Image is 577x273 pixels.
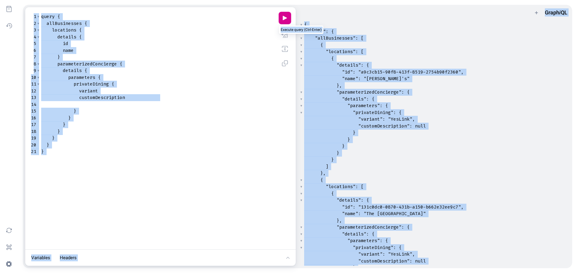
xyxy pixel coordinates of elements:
span: { [331,28,334,34]
span: { [98,74,101,80]
span: , [461,204,464,210]
span: "locations" [326,49,356,55]
span: "id" [342,69,353,75]
div: 3 [30,27,36,34]
button: Open short keys dialog [2,241,16,254]
span: } [68,115,71,121]
span: { [331,55,334,61]
span: "details" [337,197,361,203]
span: } [331,157,334,163]
span: "parameterizedConcierge" [337,89,401,95]
span: : [356,49,358,55]
span: : [326,28,328,34]
span: : [380,238,383,244]
span: { [385,238,388,244]
span: "details" [342,96,366,102]
span: : [358,211,361,217]
span: { [331,190,334,196]
span: locations [52,27,76,33]
span: "name" [342,211,358,217]
span: "variant" [358,251,383,257]
div: 12 [30,88,36,94]
button: Execute query (Ctrl-Enter) [279,12,291,24]
span: } [353,130,356,136]
span: "The [GEOGRAPHIC_DATA]" [364,211,426,217]
span: : [393,109,396,115]
span: parameters [68,74,95,80]
span: } [353,265,356,271]
span: "locations" [326,184,356,190]
div: 16 [30,115,36,121]
span: "privateDining" [353,109,393,115]
span: : [361,62,364,68]
span: query [41,13,55,19]
span: parameterizedConcierge [57,61,117,67]
span: [ [361,184,364,190]
span: { [407,224,410,230]
div: 17 [30,121,36,128]
span: "id" [342,204,353,210]
span: { [372,96,374,102]
span: } [41,148,44,154]
div: 2 [30,20,36,27]
span: } [63,121,66,127]
span: "a9c3cb15-90f8-413f-8519-2754b90f2360" [358,69,461,75]
span: } [47,142,49,148]
button: Show History [2,19,16,32]
span: { [399,244,401,250]
span: "customDescription" [358,123,410,129]
span: : [366,96,369,102]
button: Copy query (Shift-Ctrl-C) [279,57,291,69]
span: }, [320,170,326,176]
span: "parameterizedConcierge" [337,224,401,230]
span: details [57,34,76,40]
span: { [320,177,323,183]
span: { [304,22,307,28]
div: 21 [30,148,36,155]
span: { [57,13,60,19]
div: Editor Commands [279,12,291,244]
span: , [461,69,464,75]
span: { [407,89,410,95]
span: "YesLink" [388,251,412,257]
span: : [353,69,356,75]
div: 18 [30,128,36,135]
button: Merge fragments into query (Shift-Ctrl-M) [279,43,291,55]
span: "parameters" [347,238,380,244]
span: , [412,251,415,257]
span: { [79,27,82,33]
span: "allBusinesses" [315,35,356,41]
a: GraphiQL [545,9,567,16]
span: { [84,67,87,73]
span: name [63,47,74,53]
span: : [361,197,364,203]
span: [ [361,35,364,41]
span: }, [337,82,342,88]
span: : [356,35,358,41]
span: } [347,136,350,142]
button: Prettify query (Shift-Ctrl-P) [279,28,291,40]
span: } [337,150,339,156]
span: null [415,258,426,264]
button: Open settings dialog [2,257,16,271]
span: { [366,62,369,68]
div: 19 [30,135,36,142]
span: id [63,40,68,46]
span: : [353,204,356,210]
span: : [401,224,404,230]
span: { [79,34,82,40]
span: { [84,20,87,26]
span: , [412,116,415,122]
span: { [120,61,122,67]
em: i [559,9,561,16]
span: } [342,143,345,149]
span: privateDining [74,81,109,87]
span: : [410,123,412,129]
span: variant [79,88,98,94]
span: "data" [310,28,326,34]
button: Re-fetch GraphQL schema [2,224,16,237]
span: "[PERSON_NAME]'s" [364,76,410,82]
span: details [63,67,82,73]
div: 10 [30,74,36,81]
div: Execute query (Ctrl-Enter) [279,25,323,34]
